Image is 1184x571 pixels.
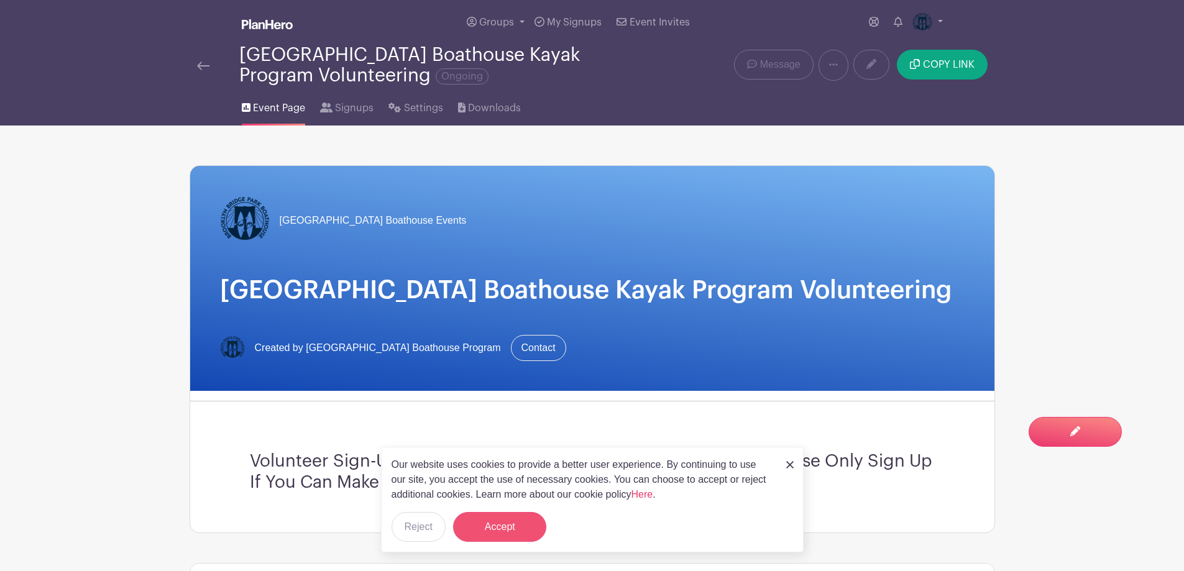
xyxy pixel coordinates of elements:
[547,17,602,27] span: My Signups
[631,489,653,500] a: Here
[388,86,443,126] a: Settings
[255,340,501,355] span: Created by [GEOGRAPHIC_DATA] Boathouse Program
[320,86,374,126] a: Signups
[220,275,965,305] h1: [GEOGRAPHIC_DATA] Boathouse Kayak Program Volunteering
[468,101,521,116] span: Downloads
[630,17,690,27] span: Event Invites
[392,457,773,502] p: Our website uses cookies to provide a better user experience. By continuing to use our site, you ...
[511,335,566,361] a: Contact
[786,461,794,468] img: close_button-5f87c8562297e5c2d7936805f587ecaba9071eb48480494691a3f1689db116b3.svg
[220,336,245,360] img: Logo-Title.png
[220,196,270,245] img: Logo-Title.png
[197,62,209,70] img: back-arrow-29a5d9b10d5bd6ae65dc969a981735edf675c4d7a1fe02e03b50dbd4ba3cdb55.svg
[242,86,305,126] a: Event Page
[897,50,987,80] button: COPY LINK
[392,512,446,542] button: Reject
[436,68,489,85] span: Ongoing
[912,12,932,32] img: Logo-Title.png
[404,101,443,116] span: Settings
[453,512,546,542] button: Accept
[242,19,293,29] img: logo_white-6c42ec7e38ccf1d336a20a19083b03d10ae64f83f12c07503d8b9e83406b4c7d.svg
[335,101,374,116] span: Signups
[923,60,975,70] span: COPY LINK
[239,45,642,86] div: [GEOGRAPHIC_DATA] Boathouse Kayak Program Volunteering
[253,101,305,116] span: Event Page
[250,451,935,493] h3: Volunteer Sign-Up Sheet for Kayaking in [GEOGRAPHIC_DATA] - Please Only Sign Up If You Can Make It
[479,17,514,27] span: Groups
[280,213,467,228] span: [GEOGRAPHIC_DATA] Boathouse Events
[458,86,521,126] a: Downloads
[760,57,801,72] span: Message
[734,50,813,80] a: Message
